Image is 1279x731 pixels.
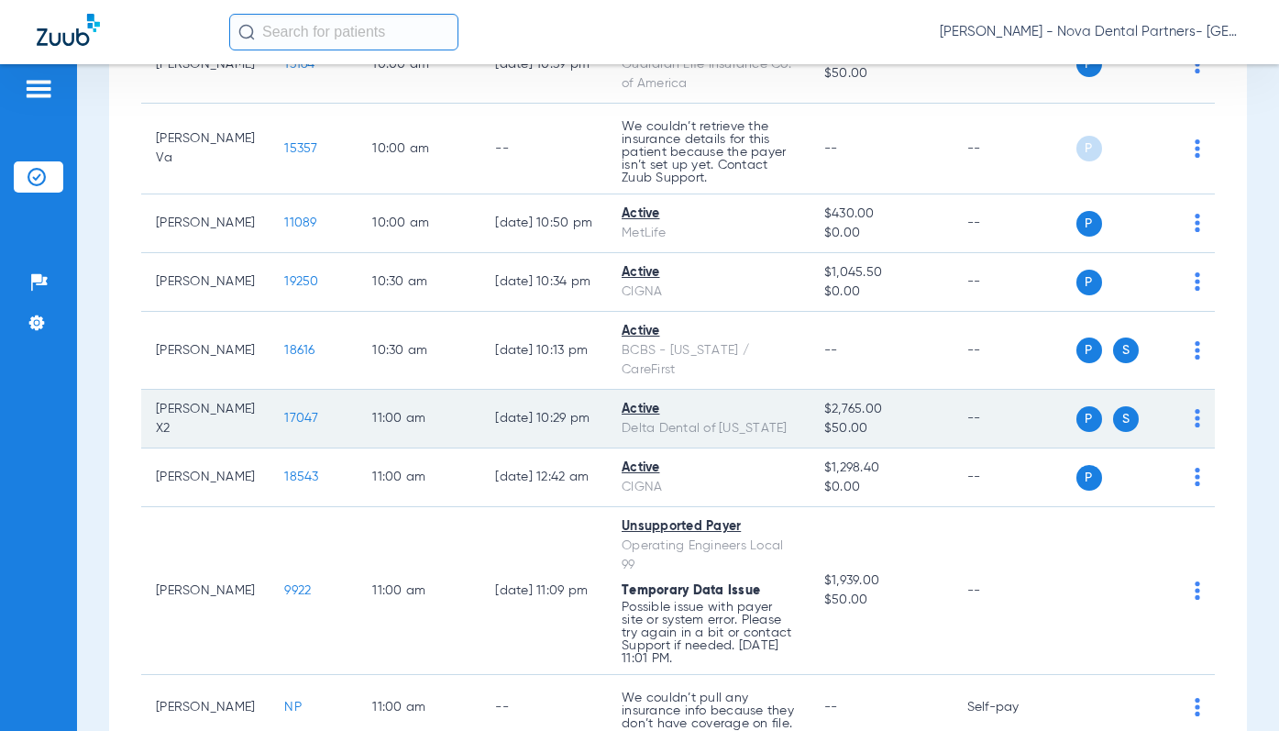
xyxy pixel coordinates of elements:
[622,601,795,665] p: Possible issue with payer site or system error. Please try again in a bit or contact Support if n...
[141,26,270,104] td: [PERSON_NAME]
[824,701,838,714] span: --
[953,449,1076,507] td: --
[284,216,316,229] span: 11089
[824,224,938,243] span: $0.00
[284,344,314,357] span: 18616
[480,507,607,675] td: [DATE] 11:09 PM
[953,390,1076,449] td: --
[24,78,53,100] img: hamburger-icon
[1113,338,1139,363] span: S
[622,692,795,730] p: We couldn’t pull any insurance info because they don’t have coverage on file.
[622,459,795,478] div: Active
[1076,136,1102,161] span: P
[229,14,458,50] input: Search for patients
[622,322,795,341] div: Active
[480,104,607,194] td: --
[953,104,1076,194] td: --
[1076,270,1102,295] span: P
[1195,139,1200,158] img: group-dot-blue.svg
[622,120,795,184] p: We couldn’t retrieve the insurance details for this patient because the payer isn’t set up yet. C...
[141,104,270,194] td: [PERSON_NAME] Va
[284,471,318,483] span: 18543
[358,312,480,390] td: 10:30 AM
[622,224,795,243] div: MetLife
[141,312,270,390] td: [PERSON_NAME]
[1195,214,1200,232] img: group-dot-blue.svg
[358,26,480,104] td: 10:00 AM
[622,517,795,537] div: Unsupported Payer
[1195,341,1200,360] img: group-dot-blue.svg
[824,591,938,610] span: $50.00
[953,26,1076,104] td: --
[480,449,607,507] td: [DATE] 12:42 AM
[238,24,255,40] img: Search Icon
[622,205,795,224] div: Active
[1076,211,1102,237] span: P
[622,55,795,94] div: Guardian Life Insurance Co. of America
[141,194,270,253] td: [PERSON_NAME]
[824,400,938,419] span: $2,765.00
[284,701,302,714] span: NP
[358,104,480,194] td: 10:00 AM
[953,194,1076,253] td: --
[622,263,795,282] div: Active
[480,194,607,253] td: [DATE] 10:50 PM
[622,400,795,419] div: Active
[358,507,480,675] td: 11:00 AM
[1195,272,1200,291] img: group-dot-blue.svg
[622,584,760,597] span: Temporary Data Issue
[284,142,317,155] span: 15357
[141,390,270,449] td: [PERSON_NAME] X2
[480,312,607,390] td: [DATE] 10:13 PM
[284,412,318,425] span: 17047
[358,449,480,507] td: 11:00 AM
[953,253,1076,312] td: --
[141,507,270,675] td: [PERSON_NAME]
[37,14,100,46] img: Zuub Logo
[824,571,938,591] span: $1,939.00
[824,419,938,438] span: $50.00
[358,194,480,253] td: 10:00 AM
[622,419,795,438] div: Delta Dental of [US_STATE]
[1195,409,1200,427] img: group-dot-blue.svg
[940,23,1242,41] span: [PERSON_NAME] - Nova Dental Partners- [GEOGRAPHIC_DATA]
[953,507,1076,675] td: --
[622,537,795,575] div: Operating Engineers Local 99
[284,584,311,597] span: 9922
[953,312,1076,390] td: --
[141,449,270,507] td: [PERSON_NAME]
[480,253,607,312] td: [DATE] 10:34 PM
[622,341,795,380] div: BCBS - [US_STATE] / CareFirst
[284,58,314,71] span: 13164
[1076,465,1102,491] span: P
[824,478,938,497] span: $0.00
[1076,51,1102,77] span: P
[480,26,607,104] td: [DATE] 10:39 PM
[480,390,607,449] td: [DATE] 10:29 PM
[824,263,938,282] span: $1,045.50
[824,459,938,478] span: $1,298.40
[141,253,270,312] td: [PERSON_NAME]
[358,253,480,312] td: 10:30 AM
[824,64,938,83] span: $50.00
[824,142,838,155] span: --
[1076,406,1102,432] span: P
[1195,468,1200,486] img: group-dot-blue.svg
[824,205,938,224] span: $430.00
[1187,643,1279,731] iframe: Chat Widget
[284,275,318,288] span: 19250
[824,282,938,302] span: $0.00
[1076,338,1102,363] span: P
[622,282,795,302] div: CIGNA
[622,478,795,497] div: CIGNA
[358,390,480,449] td: 11:00 AM
[824,344,838,357] span: --
[1113,406,1139,432] span: S
[1195,581,1200,600] img: group-dot-blue.svg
